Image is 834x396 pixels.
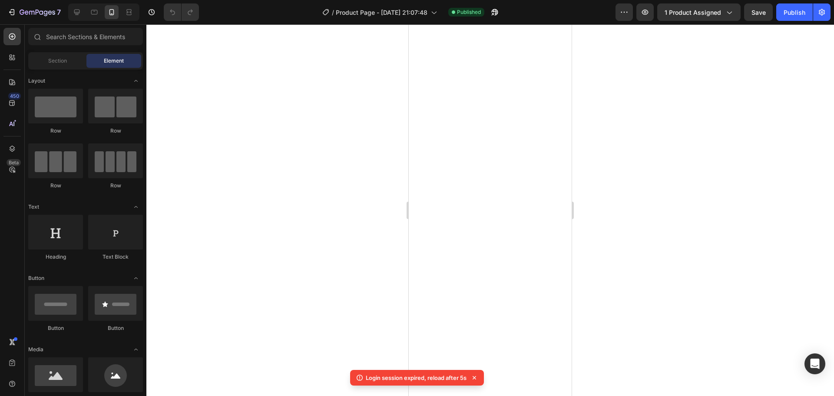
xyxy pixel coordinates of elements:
[7,159,21,166] div: Beta
[744,3,773,21] button: Save
[28,203,39,211] span: Text
[48,57,67,65] span: Section
[28,182,83,190] div: Row
[129,271,143,285] span: Toggle open
[784,8,805,17] div: Publish
[3,3,65,21] button: 7
[129,343,143,356] span: Toggle open
[104,57,124,65] span: Element
[776,3,813,21] button: Publish
[8,93,21,100] div: 450
[28,253,83,261] div: Heading
[164,3,199,21] div: Undo/Redo
[332,8,334,17] span: /
[28,274,44,282] span: Button
[657,3,741,21] button: 1 product assigned
[366,373,467,382] p: Login session expired, reload after 5s
[409,24,572,396] iframe: Design area
[129,200,143,214] span: Toggle open
[88,127,143,135] div: Row
[28,28,143,45] input: Search Sections & Elements
[88,324,143,332] div: Button
[88,182,143,190] div: Row
[751,9,766,16] span: Save
[129,74,143,88] span: Toggle open
[88,253,143,261] div: Text Block
[336,8,427,17] span: Product Page - [DATE] 21:07:48
[665,8,721,17] span: 1 product assigned
[28,324,83,332] div: Button
[28,346,43,353] span: Media
[28,127,83,135] div: Row
[804,353,825,374] div: Open Intercom Messenger
[28,77,45,85] span: Layout
[57,7,61,17] p: 7
[457,8,481,16] span: Published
